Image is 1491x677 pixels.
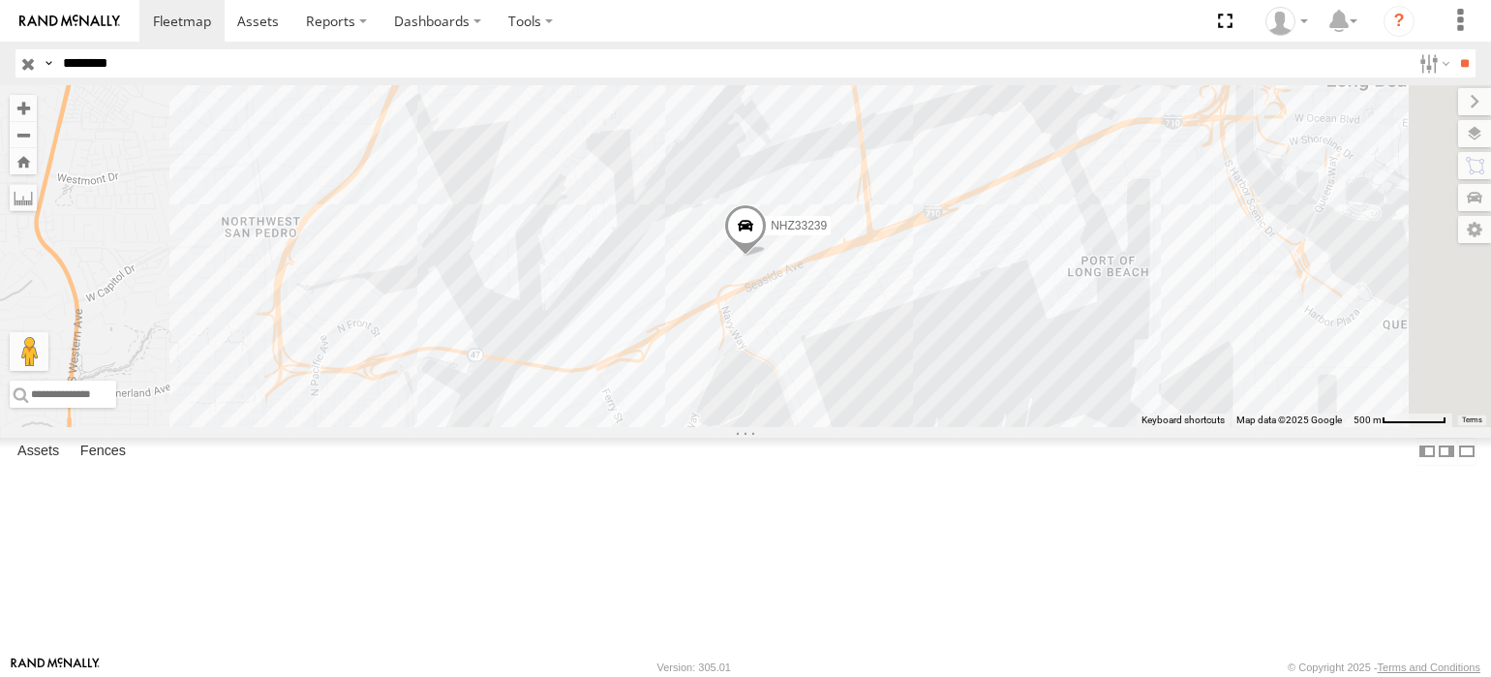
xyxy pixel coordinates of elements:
label: Measure [10,184,37,211]
button: Zoom in [10,95,37,121]
button: Zoom out [10,121,37,148]
div: Zulema McIntosch [1259,7,1315,36]
div: © Copyright 2025 - [1288,662,1480,673]
span: Map data ©2025 Google [1236,415,1342,425]
label: Dock Summary Table to the Left [1417,438,1437,466]
span: 500 m [1354,415,1382,425]
div: Version: 305.01 [657,662,731,673]
button: Keyboard shortcuts [1141,414,1225,427]
a: Terms and Conditions [1378,662,1480,673]
i: ? [1384,6,1415,37]
button: Map Scale: 500 m per 63 pixels [1348,414,1452,427]
img: rand-logo.svg [19,15,120,28]
button: Drag Pegman onto the map to open Street View [10,332,48,371]
label: Map Settings [1458,216,1491,243]
label: Assets [8,438,69,465]
span: NHZ33239 [771,219,827,232]
label: Hide Summary Table [1457,438,1476,466]
button: Zoom Home [10,148,37,174]
label: Fences [71,438,136,465]
label: Search Filter Options [1412,49,1453,77]
a: Terms [1462,416,1482,424]
a: Visit our Website [11,658,100,677]
label: Dock Summary Table to the Right [1437,438,1456,466]
label: Search Query [41,49,56,77]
